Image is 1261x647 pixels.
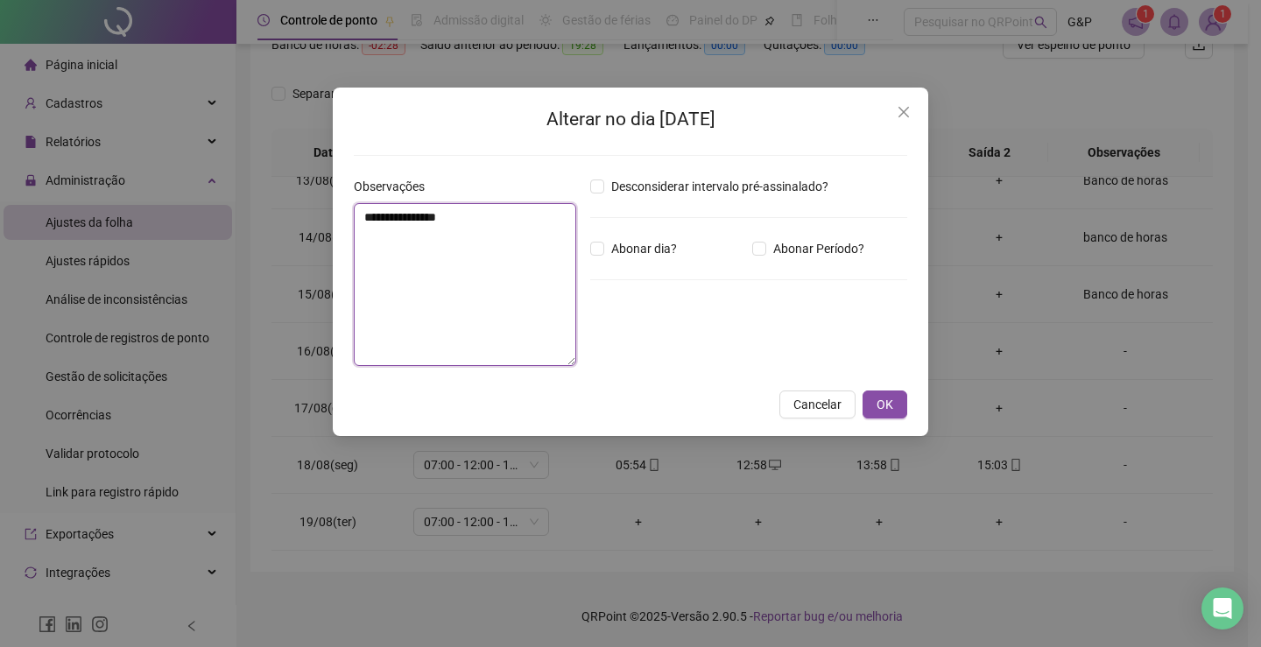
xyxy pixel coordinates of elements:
[779,390,856,418] button: Cancelar
[354,105,907,134] h2: Alterar no dia [DATE]
[604,239,684,258] span: Abonar dia?
[1201,587,1243,629] div: Open Intercom Messenger
[766,239,871,258] span: Abonar Período?
[877,395,893,414] span: OK
[604,177,835,196] span: Desconsiderar intervalo pré-assinalado?
[354,177,436,196] label: Observações
[863,390,907,418] button: OK
[890,98,918,126] button: Close
[897,105,911,119] span: close
[793,395,842,414] span: Cancelar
